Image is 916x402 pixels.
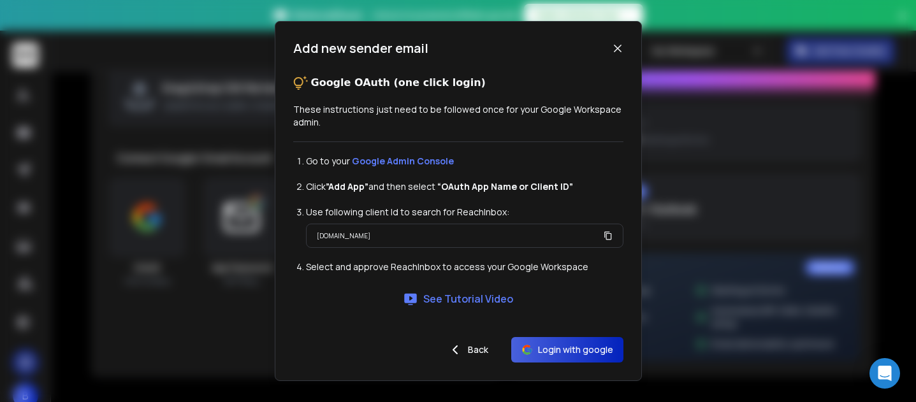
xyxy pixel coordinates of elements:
h1: Add new sender email [293,39,428,57]
p: Google OAuth (one click login) [311,75,486,90]
div: Open Intercom Messenger [869,358,900,389]
p: These instructions just need to be followed once for your Google Workspace admin. [293,103,623,129]
a: See Tutorial Video [403,291,513,306]
button: Back [437,337,498,363]
img: tips [293,75,309,90]
li: Go to your [306,155,623,168]
p: [DOMAIN_NAME] [317,229,370,242]
a: Google Admin Console [352,155,454,167]
li: Select and approve ReachInbox to access your Google Workspace [306,261,623,273]
strong: ”Add App” [326,180,368,192]
li: Click and then select [306,180,623,193]
li: Use following client Id to search for ReachInbox: [306,206,623,219]
strong: “OAuth App Name or Client ID” [437,180,573,192]
button: Login with google [511,337,623,363]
